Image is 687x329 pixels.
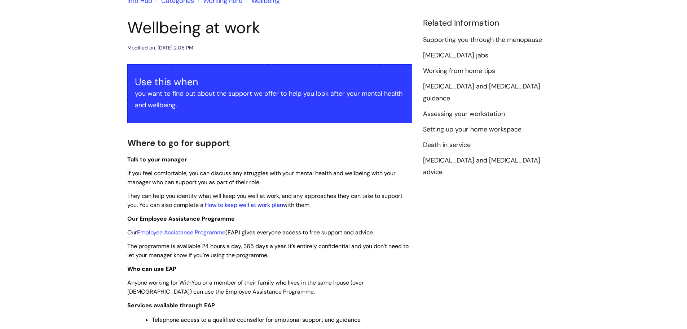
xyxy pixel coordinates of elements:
a: Setting up your home workspace [423,125,521,134]
h3: Use this when [135,76,405,88]
span: Talk to your manager [127,156,187,163]
span: Where to go for support [127,137,230,148]
span: Telephone access to a qualified counsellor for emotional support and guidance [152,316,361,324]
span: If you feel comfortable, you can discuss any struggles with your mental health and wellbeing with... [127,169,396,186]
strong: Who can use EAP [127,265,176,273]
span: Anyone working for WithYou or a member of their family who lives in the same house (over [DEMOGRA... [127,279,364,295]
span: Our Employee Assistance Programme [127,215,235,222]
a: Employee Assistance Programme [137,229,225,236]
span: with them. [283,201,311,209]
span: The programme is available 24 hours a day, 365 days a year. It’s entirely confidential and you do... [127,242,409,259]
strong: Services available through EAP [127,302,215,309]
a: [MEDICAL_DATA] jabs [423,51,488,60]
h4: Related Information [423,18,560,28]
span: Our (EAP) gives everyone access to free support and advice. [127,229,374,236]
a: [MEDICAL_DATA] and [MEDICAL_DATA] advice [423,156,540,177]
h1: Wellbeing at work [127,18,412,38]
a: How to keep well at work plan [205,201,283,209]
p: you want to find out about the support we offer to help you look after your mental health and wel... [135,88,405,111]
div: Modified on: [DATE] 2:05 PM [127,43,193,52]
a: Working from home tips [423,66,495,76]
a: Assessing your workstation [423,109,505,119]
a: Death in service [423,140,471,150]
a: Supporting you through the menopause [423,35,542,45]
span: They can help you identify what will keep you well at work, and any approaches they can take to s... [127,192,402,209]
a: [MEDICAL_DATA] and [MEDICAL_DATA] guidance [423,82,540,103]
